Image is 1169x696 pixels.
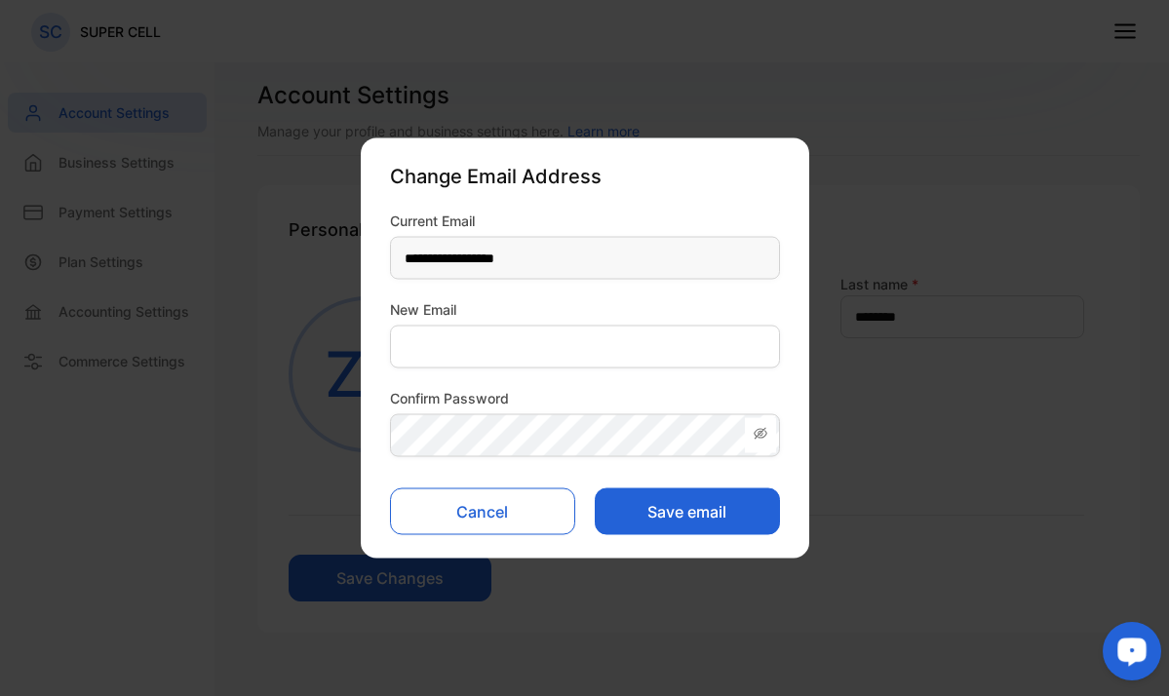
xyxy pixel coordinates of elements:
label: Confirm Password [390,388,780,408]
label: New Email [390,299,780,320]
p: Change Email Address [390,162,780,191]
button: Cancel [390,488,575,535]
iframe: LiveChat chat widget [1087,614,1169,696]
button: Save email [595,488,780,535]
label: Current Email [390,211,780,231]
